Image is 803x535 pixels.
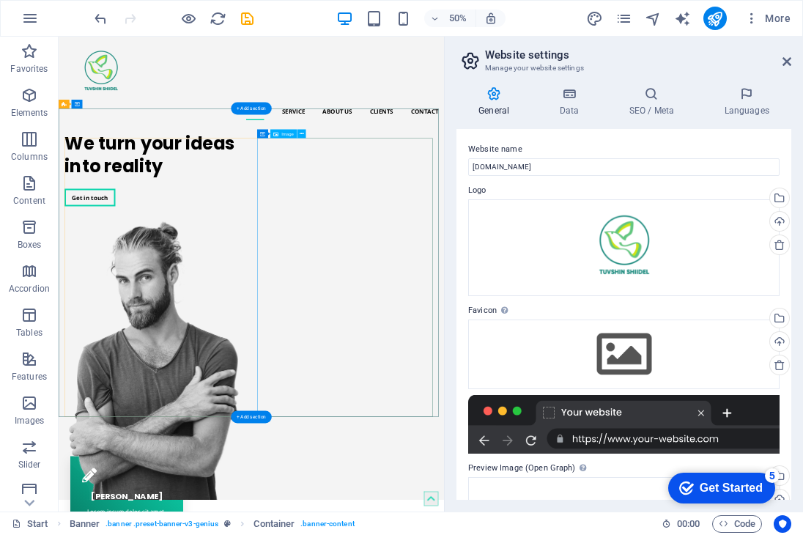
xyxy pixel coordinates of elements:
span: More [744,11,791,26]
p: Elements [11,107,48,119]
a: Next [163,86,202,108]
p: Content [13,195,45,207]
span: . banner .preset-banner-v3-genius [106,515,218,533]
span: 00 00 [677,515,700,533]
h6: 50% [446,10,470,27]
i: Design (Ctrl+Alt+Y) [586,10,603,27]
label: Logo [468,182,780,199]
span: Image [281,131,294,136]
h3: Manage your website settings [485,62,762,75]
button: More [739,7,796,30]
strong: WYSIWYG Website Editor [19,10,144,22]
a: Click to cancel selection. Double-click to open Pages [12,515,48,533]
button: navigator [645,10,662,27]
p: Slider [18,459,41,471]
i: This element is a customizable preset [224,520,231,528]
p: Features [12,371,47,383]
h4: SEO / Meta [607,86,702,117]
i: Undo: Change colors (Ctrl+Z) [92,10,109,27]
button: design [586,10,604,27]
div: + Add section [231,103,271,115]
span: Code [719,515,755,533]
button: publish [703,7,727,30]
label: Website name [468,141,780,158]
button: reload [209,10,226,27]
span: Click to select. Double-click to edit [70,515,100,533]
button: Code [712,515,762,533]
p: Images [15,415,45,427]
nav: breadcrumb [70,515,355,533]
h4: Languages [702,86,791,117]
input: Name... [468,158,780,176]
i: Publish [706,10,723,27]
div: Get Started 5 items remaining, 0% complete [12,7,119,38]
button: 50% [424,10,476,27]
div: Get Started [43,16,106,29]
div: 5 [108,3,123,18]
div: Close tooltip [196,1,202,17]
span: . banner-content [300,515,354,533]
p: Favorites [10,63,48,75]
button: pages [615,10,633,27]
h2: Website settings [485,48,791,62]
a: × [196,3,202,15]
span: : [687,518,689,529]
i: Reload page [210,10,226,27]
div: Select files from the file manager, stock photos, or upload file(s) [468,320,780,388]
button: text_generator [674,10,692,27]
p: Accordion [9,283,50,295]
i: Pages (Ctrl+Alt+S) [615,10,632,27]
span: Click to select. Double-click to edit [254,515,295,533]
h4: General [456,86,537,117]
button: save [238,10,256,27]
label: Favicon [468,302,780,320]
p: Simply drag and drop elements into the editor. Double-click elements to edit or right-click for m... [19,33,202,82]
p: Columns [11,151,48,163]
div: + Add section [231,411,271,424]
button: undo [92,10,109,27]
p: Boxes [18,239,42,251]
div: logo-rsa_2RZugewBnfAli9PKTg.png [468,199,780,297]
button: Usercentrics [774,515,791,533]
i: Navigator [645,10,662,27]
p: Tables [16,327,42,339]
label: Preview Image (Open Graph) [468,460,780,477]
i: Save (Ctrl+S) [239,10,256,27]
h4: Data [537,86,607,117]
